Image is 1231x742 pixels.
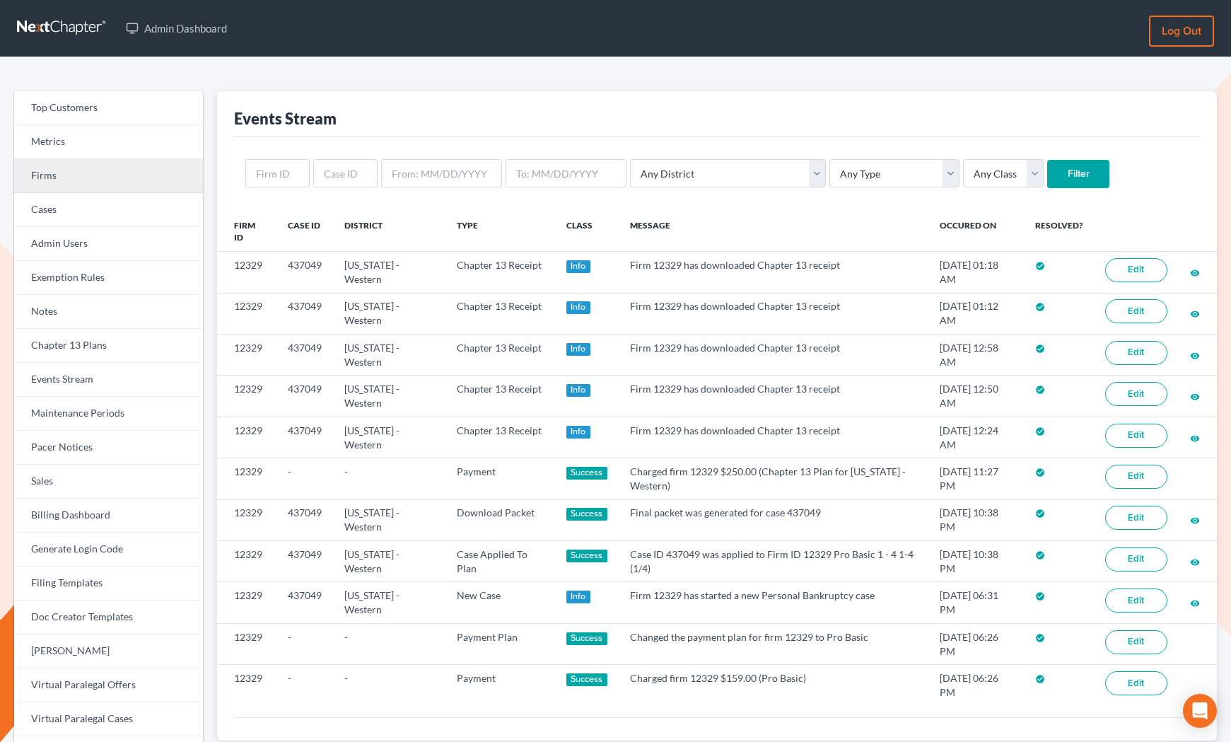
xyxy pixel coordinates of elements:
[445,541,555,582] td: Case Applied To Plan
[928,582,1024,623] td: [DATE] 06:31 PM
[619,252,928,293] td: Firm 12329 has downloaded Chapter 13 receipt
[276,376,333,417] td: 437049
[619,582,928,623] td: Firm 12329 has started a new Personal Bankruptcy case
[566,301,590,314] div: Info
[119,16,234,41] a: Admin Dashboard
[333,541,445,582] td: [US_STATE] - Western
[276,252,333,293] td: 437049
[333,252,445,293] td: [US_STATE] - Western
[619,499,928,540] td: Final packet was generated for case 437049
[1035,674,1045,684] i: check_circle
[1149,16,1214,47] a: Log out
[566,550,607,562] div: Success
[1190,390,1200,402] a: visibility
[217,252,276,293] td: 12329
[1105,299,1167,323] a: Edit
[928,623,1024,664] td: [DATE] 06:26 PM
[1035,550,1045,560] i: check_circle
[566,508,607,521] div: Success
[14,159,203,193] a: Firms
[14,634,203,668] a: [PERSON_NAME]
[1190,431,1200,444] a: visibility
[1190,307,1200,319] a: visibility
[333,623,445,664] td: -
[928,335,1024,376] td: [DATE] 12:58 AM
[928,376,1024,417] td: [DATE] 12:50 AM
[1105,341,1167,365] a: Edit
[928,458,1024,499] td: [DATE] 11:27 PM
[1035,261,1045,271] i: check_circle
[14,533,203,567] a: Generate Login Code
[217,376,276,417] td: 12329
[566,426,590,439] div: Info
[445,335,555,376] td: Chapter 13 Receipt
[445,417,555,458] td: Chapter 13 Receipt
[276,541,333,582] td: 437049
[1190,268,1200,278] i: visibility
[1190,557,1200,567] i: visibility
[1190,351,1200,361] i: visibility
[217,293,276,334] td: 12329
[619,335,928,376] td: Firm 12329 has downloaded Chapter 13 receipt
[217,499,276,540] td: 12329
[217,623,276,664] td: 12329
[1035,591,1045,601] i: check_circle
[1024,211,1094,252] th: Resolved?
[928,665,1024,706] td: [DATE] 06:26 PM
[445,252,555,293] td: Chapter 13 Receipt
[276,499,333,540] td: 437049
[1190,598,1200,608] i: visibility
[566,260,590,273] div: Info
[1105,630,1167,654] a: Edit
[333,665,445,706] td: -
[1105,382,1167,406] a: Edit
[928,541,1024,582] td: [DATE] 10:38 PM
[276,665,333,706] td: -
[333,293,445,334] td: [US_STATE] - Western
[217,417,276,458] td: 12329
[333,417,445,458] td: [US_STATE] - Western
[313,159,378,187] input: Case ID
[619,541,928,582] td: Case ID 437049 was applied to Firm ID 12329 Pro Basic 1 - 4 1-4 (1/4)
[1035,344,1045,354] i: check_circle
[333,499,445,540] td: [US_STATE] - Western
[333,335,445,376] td: [US_STATE] - Western
[1047,160,1109,188] input: Filter
[276,582,333,623] td: 437049
[381,159,502,187] input: From: MM/DD/YYYY
[1105,547,1167,572] a: Edit
[1190,266,1200,278] a: visibility
[445,211,555,252] th: Type
[566,591,590,603] div: Info
[619,665,928,706] td: Charged firm 12329 $159.00 (Pro Basic)
[14,261,203,295] a: Exemption Rules
[1105,589,1167,613] a: Edit
[1035,633,1045,643] i: check_circle
[1190,596,1200,608] a: visibility
[276,293,333,334] td: 437049
[928,499,1024,540] td: [DATE] 10:38 PM
[1190,349,1200,361] a: visibility
[566,343,590,356] div: Info
[1190,555,1200,567] a: visibility
[928,211,1024,252] th: Occured On
[276,623,333,664] td: -
[1035,302,1045,312] i: check_circle
[1035,468,1045,477] i: check_circle
[14,567,203,601] a: Filing Templates
[928,417,1024,458] td: [DATE] 12:24 AM
[566,384,590,397] div: Info
[555,211,619,252] th: Class
[928,293,1024,334] td: [DATE] 01:12 AM
[445,458,555,499] td: Payment
[14,91,203,125] a: Top Customers
[619,417,928,458] td: Firm 12329 has downloaded Chapter 13 receipt
[276,458,333,499] td: -
[619,623,928,664] td: Changed the payment plan for firm 12329 to Pro Basic
[276,211,333,252] th: Case ID
[1190,392,1200,402] i: visibility
[1035,427,1045,436] i: check_circle
[1190,434,1200,444] i: visibility
[619,458,928,499] td: Charged firm 12329 $250.00 (Chapter 13 Plan for [US_STATE] - Western)
[245,159,310,187] input: Firm ID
